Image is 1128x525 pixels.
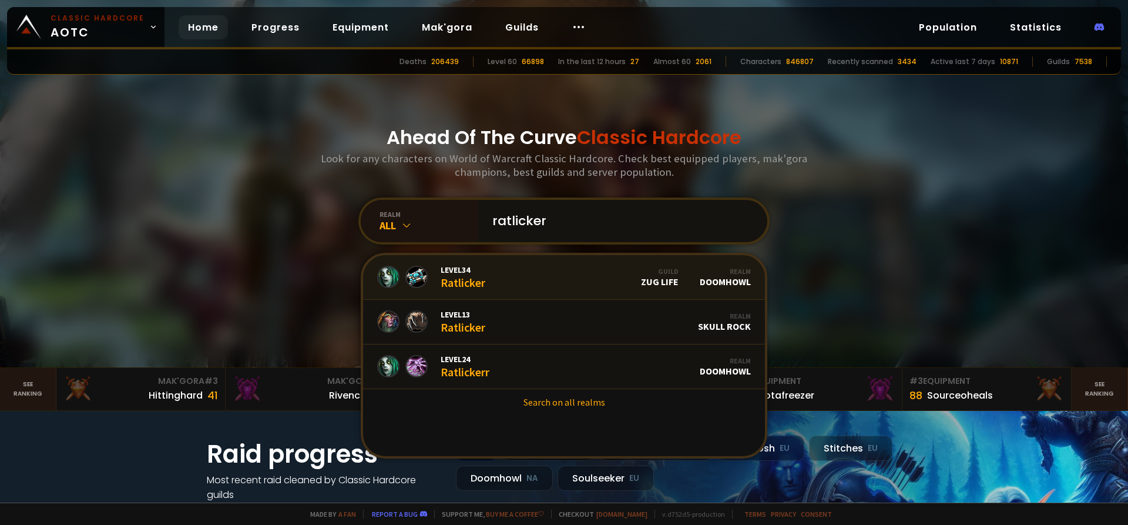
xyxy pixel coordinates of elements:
div: Active last 7 days [931,56,995,67]
a: Terms [744,510,766,519]
div: realm [380,210,478,219]
div: 2061 [696,56,711,67]
div: 66898 [522,56,544,67]
span: Support me, [434,510,544,519]
div: Soulseeker [558,466,654,491]
a: Statistics [1001,15,1071,39]
div: Guild [641,267,679,276]
div: 27 [630,56,639,67]
span: Made by [303,510,356,519]
div: Realm [700,267,751,276]
div: Recently scanned [828,56,893,67]
h1: Raid progress [207,436,442,473]
div: All [380,219,478,232]
div: Stitches [809,436,892,461]
div: Mak'Gora [63,375,218,387]
h4: Most recent raid cleaned by Classic Hardcore guilds [207,473,442,502]
span: AOTC [51,13,145,41]
a: Mak'Gora#2Rivench100 [226,368,395,410]
a: Seeranking [1072,368,1128,410]
div: Level 60 [488,56,517,67]
div: 846807 [786,56,814,67]
div: 3434 [898,56,916,67]
a: Mak'Gora#3Hittinghard41 [56,368,226,410]
span: v. d752d5 - production [654,510,725,519]
div: Rivench [329,388,366,403]
div: Skull Rock [698,312,751,332]
a: Level13RatlickerRealmSkull Rock [363,300,765,345]
div: Sourceoheals [927,388,993,403]
span: Level 13 [441,309,485,320]
div: Zug Life [641,267,679,287]
div: Doomhowl [456,466,553,491]
small: NA [526,473,538,484]
a: Home [179,15,228,39]
div: 7538 [1075,56,1092,67]
div: Ratlickerr [441,354,489,379]
a: Level34RatlickerGuildZug LifeRealmDoomhowl [363,255,765,300]
small: EU [629,473,639,484]
div: Equipment [740,375,895,387]
a: #2Equipment88Notafreezer [733,368,902,410]
a: Equipment [323,15,398,39]
span: Level 24 [441,354,489,365]
div: In the last 12 hours [558,56,626,67]
a: Level24RatlickerrRealmDoomhowl [363,345,765,389]
div: Mak'Gora [233,375,387,387]
a: Mak'gora [412,15,482,39]
div: Hittinghard [149,388,203,403]
a: a fan [338,510,356,519]
div: 206439 [431,56,459,67]
a: Progress [242,15,309,39]
div: Guilds [1047,56,1070,67]
div: Notafreezer [758,388,814,403]
span: # 3 [204,375,218,387]
a: Privacy [771,510,796,519]
a: #3Equipment88Sourceoheals [902,368,1072,410]
a: Consent [801,510,832,519]
h1: Ahead Of The Curve [387,123,741,152]
small: EU [780,443,790,454]
h3: Look for any characters on World of Warcraft Classic Hardcore. Check best equipped players, mak'g... [316,152,812,179]
a: Classic HardcoreAOTC [7,7,164,47]
span: # 3 [909,375,923,387]
div: 10871 [1000,56,1018,67]
div: Doomhowl [700,267,751,287]
div: Deaths [399,56,427,67]
span: Classic Hardcore [577,124,741,151]
span: Checkout [551,510,647,519]
a: Population [909,15,986,39]
a: [DOMAIN_NAME] [596,510,647,519]
div: Ratlicker [441,265,485,290]
span: Level 34 [441,265,485,275]
small: Classic Hardcore [51,13,145,24]
div: 88 [909,387,922,403]
small: EU [868,443,878,454]
div: Almost 60 [653,56,691,67]
div: Ratlicker [441,309,485,335]
div: Realm [700,356,751,365]
a: Search on all realms [363,389,765,415]
div: Equipment [909,375,1064,387]
div: Realm [698,312,751,320]
div: Doomhowl [700,356,751,377]
a: Guilds [496,15,548,39]
div: Characters [740,56,781,67]
input: Search a character... [485,200,753,242]
a: Buy me a coffee [486,510,544,519]
div: 41 [207,387,218,403]
a: Report a bug [372,510,418,519]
